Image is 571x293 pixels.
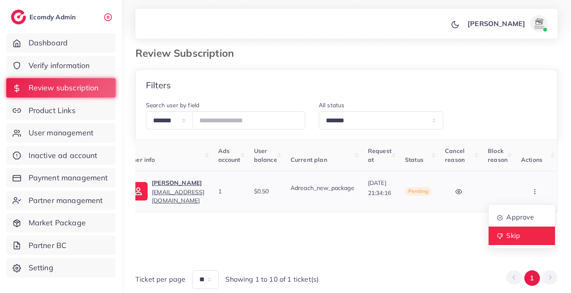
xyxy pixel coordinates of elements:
[29,127,93,138] span: User management
[291,156,327,164] span: Current plan
[405,156,423,164] span: Status
[6,56,116,75] a: Verify information
[225,275,319,284] span: Showing 1 to 10 of 1 ticket(s)
[6,258,116,277] a: Setting
[11,10,26,24] img: logo
[6,33,116,53] a: Dashboard
[29,217,86,228] span: Market Package
[254,147,277,163] span: User balance
[152,188,204,204] span: [EMAIL_ADDRESS][DOMAIN_NAME]
[29,195,103,206] span: Partner management
[29,240,67,251] span: Partner BC
[135,275,185,284] span: Ticket per page
[29,105,76,116] span: Product Links
[6,123,116,143] a: User management
[368,147,391,163] span: Request at
[6,78,116,98] a: Review subscription
[146,80,171,90] h4: Filters
[488,147,508,163] span: Block reason
[254,187,277,195] div: $0.50
[152,178,204,188] p: [PERSON_NAME]
[319,101,345,109] label: All status
[6,213,116,232] a: Market Package
[29,150,98,161] span: Inactive ad account
[405,187,431,196] span: Pending
[506,213,534,221] span: Approve
[146,101,199,109] label: Search user by field
[506,231,520,240] span: Skip
[6,168,116,187] a: Payment management
[6,146,116,165] a: Inactive ad account
[29,262,53,273] span: Setting
[6,236,116,255] a: Partner BC
[218,147,241,163] span: Ads account
[29,82,99,93] span: Review subscription
[29,37,68,48] span: Dashboard
[521,156,542,164] span: Actions
[6,191,116,210] a: Partner management
[524,270,540,286] button: Go to page 1
[135,47,241,59] h3: Review Subscription
[29,13,78,21] h2: Ecomdy Admin
[29,60,90,71] span: Verify information
[218,187,241,195] div: 1
[152,178,204,205] a: [PERSON_NAME][EMAIL_ADDRESS][DOMAIN_NAME]
[129,156,155,164] span: User info
[368,178,391,198] p: [DATE] 21:34:16
[129,182,148,201] img: ic-user-info.36bf1079.svg
[29,172,108,183] span: Payment management
[291,183,354,193] p: Adreach_new_package
[506,270,558,286] ul: Pagination
[11,10,78,24] a: logoEcomdy Admin
[6,101,116,120] a: Product Links
[445,147,465,163] span: Cancel reason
